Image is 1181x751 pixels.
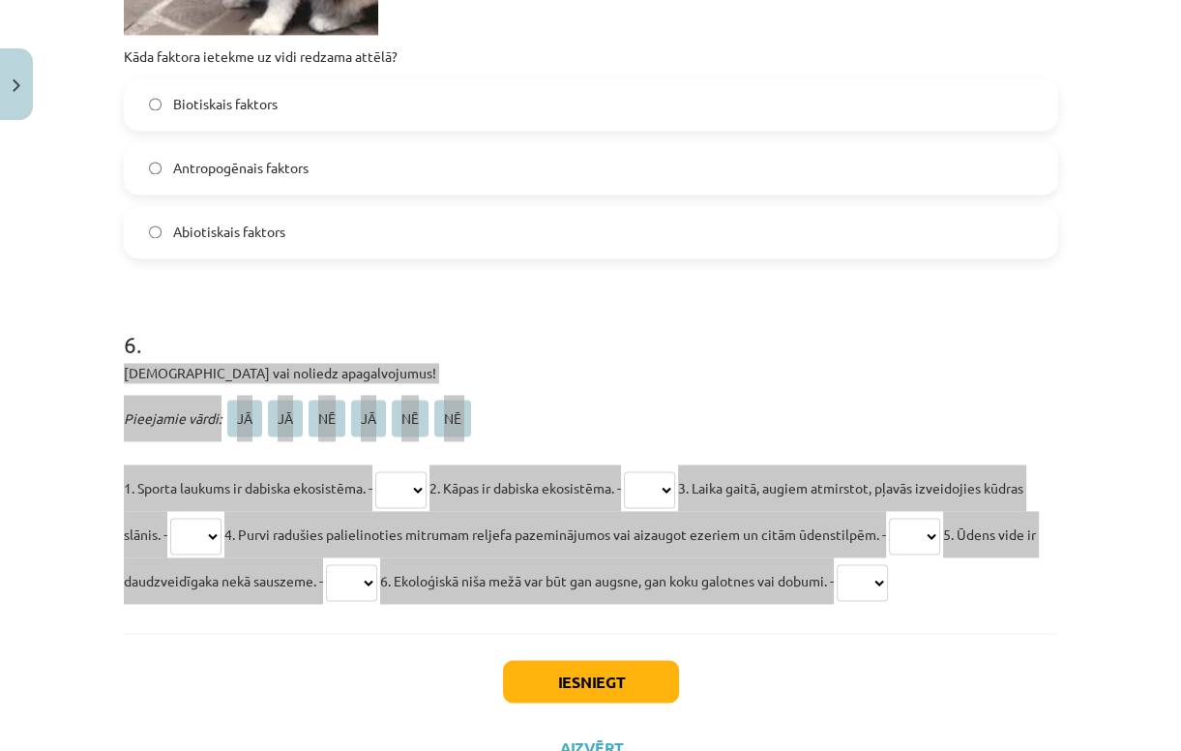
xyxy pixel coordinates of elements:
[173,94,278,114] span: Biotiskais faktors
[429,479,621,496] span: 2. Kāpas ir dabiska ekosistēma. -
[124,297,1058,357] h1: 6 .
[13,79,20,92] img: icon-close-lesson-0947bae3869378f0d4975bcd49f059093ad1ed9edebbc8119c70593378902aed.svg
[124,46,1058,67] p: Kāda faktora ietekme uz vidi redzama attēlā?
[173,222,285,242] span: Abiotiskais faktors
[124,479,372,496] span: 1. Sporta laukums ir dabiska ekosistēma. -
[224,526,886,543] span: 4. Purvi radušies palielinoties mitrumam reljefa pazeminājumos vai aizaugot ezeriem un citām ūden...
[149,225,162,238] input: Abiotiskais faktors
[309,400,345,436] span: NĒ
[380,572,834,589] span: 6. Ekoloģiskā niša mežā var būt gan augsne, gan koku galotnes vai dobumi. -
[434,400,471,436] span: NĒ
[124,409,221,427] span: Pieejamie vārdi:
[124,479,1023,543] span: 3. Laika gaitā, augiem atmirstot, pļavās izveidojies kūdras slānis. -
[392,400,428,436] span: NĒ
[227,400,262,436] span: JĀ
[124,526,1036,589] span: 5. Ūdens vide ir daudzveidīgaka nekā sauszeme. -
[268,400,303,436] span: JĀ
[351,400,386,436] span: JĀ
[173,158,309,178] span: Antropogēnais faktors
[149,162,162,174] input: Antropogēnais faktors
[503,660,679,703] button: Iesniegt
[124,363,1058,383] p: [DEMOGRAPHIC_DATA] vai noliedz apagalvojumus!
[149,98,162,110] input: Biotiskais faktors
